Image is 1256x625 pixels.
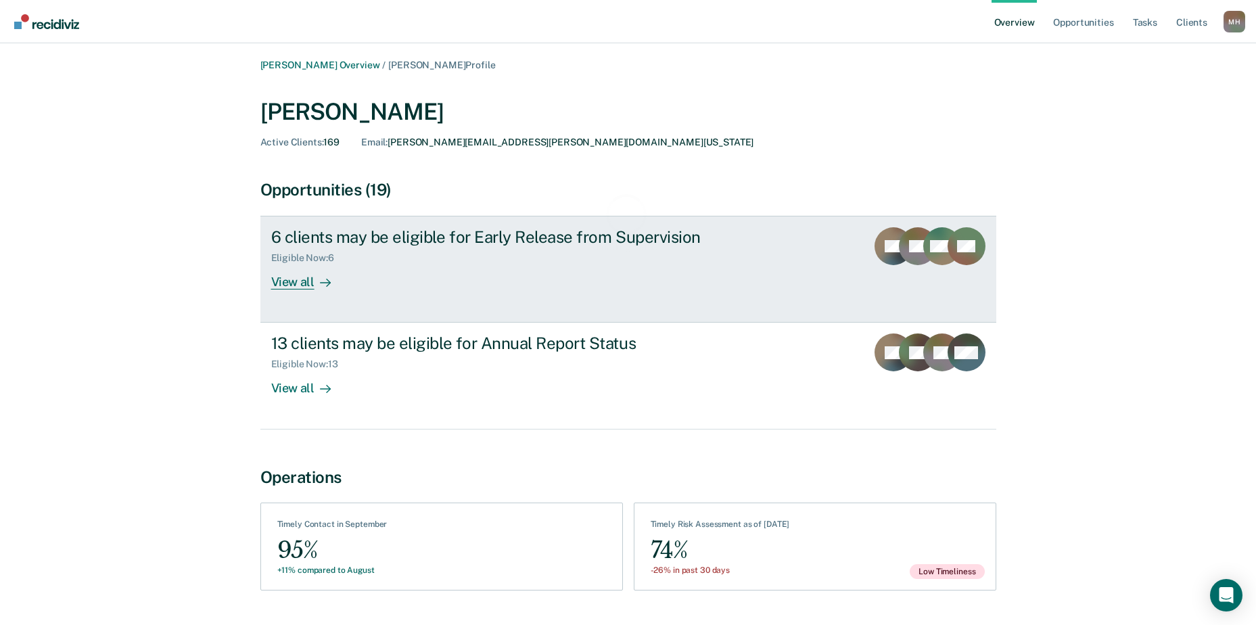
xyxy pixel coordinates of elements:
[260,137,324,147] span: Active Clients :
[910,564,984,579] span: Low Timeliness
[260,60,380,70] a: [PERSON_NAME] Overview
[260,180,996,200] div: Opportunities (19)
[651,565,790,575] div: -26% in past 30 days
[388,60,495,70] span: [PERSON_NAME] Profile
[361,137,388,147] span: Email :
[271,333,746,353] div: 13 clients may be eligible for Annual Report Status
[1224,11,1245,32] div: M H
[271,370,347,396] div: View all
[651,519,790,534] div: Timely Risk Assessment as of [DATE]
[271,252,345,264] div: Eligible Now : 6
[271,358,349,370] div: Eligible Now : 13
[361,137,753,148] div: [PERSON_NAME][EMAIL_ADDRESS][PERSON_NAME][DOMAIN_NAME][US_STATE]
[651,535,790,565] div: 74%
[271,227,746,247] div: 6 clients may be eligible for Early Release from Supervision
[1210,579,1242,611] div: Open Intercom Messenger
[14,14,79,29] img: Recidiviz
[260,216,996,323] a: 6 clients may be eligible for Early Release from SupervisionEligible Now:6View all
[277,565,388,575] div: +11% compared to August
[260,137,340,148] div: 169
[260,467,996,487] div: Operations
[277,519,388,534] div: Timely Contact in September
[271,264,347,290] div: View all
[277,535,388,565] div: 95%
[379,60,388,70] span: /
[260,323,996,429] a: 13 clients may be eligible for Annual Report StatusEligible Now:13View all
[260,98,996,126] div: [PERSON_NAME]
[1224,11,1245,32] button: Profile dropdown button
